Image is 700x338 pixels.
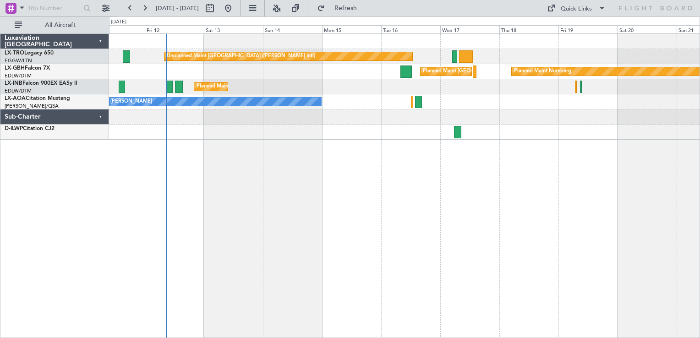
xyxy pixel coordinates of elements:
div: Tue 16 [381,25,440,33]
div: Fri 19 [558,25,618,33]
div: Sat 20 [618,25,677,33]
div: Quick Links [561,5,592,14]
a: LX-GBHFalcon 7X [5,65,50,71]
a: [PERSON_NAME]/QSA [5,103,59,109]
span: LX-GBH [5,65,25,71]
div: Wed 17 [440,25,499,33]
button: Quick Links [542,1,610,16]
button: Refresh [313,1,368,16]
div: [DATE] [111,18,126,26]
span: LX-AOA [5,96,26,101]
a: D-ILWPCitation CJ2 [5,126,55,131]
input: Trip Number [28,1,81,15]
span: D-ILWP [5,126,23,131]
div: No Crew [PERSON_NAME] [88,95,152,109]
div: Unplanned Maint [GEOGRAPHIC_DATA] ([PERSON_NAME] Intl) [167,49,315,63]
a: EDLW/DTM [5,72,32,79]
a: LX-AOACitation Mustang [5,96,70,101]
div: Planned Maint [GEOGRAPHIC_DATA] ([GEOGRAPHIC_DATA]) [197,80,341,93]
span: [DATE] - [DATE] [156,4,199,12]
span: LX-INB [5,81,22,86]
button: All Aircraft [10,18,99,33]
div: Sun 14 [263,25,322,33]
div: Mon 15 [322,25,381,33]
a: EDLW/DTM [5,87,32,94]
div: Sat 13 [204,25,263,33]
a: EGGW/LTN [5,57,32,64]
a: LX-INBFalcon 900EX EASy II [5,81,77,86]
span: All Aircraft [24,22,97,28]
div: Planned Maint [GEOGRAPHIC_DATA] ([GEOGRAPHIC_DATA]) [423,65,567,78]
a: LX-TROLegacy 650 [5,50,54,56]
div: Thu 11 [86,25,145,33]
div: Fri 12 [145,25,204,33]
span: Refresh [327,5,365,11]
div: Thu 18 [499,25,558,33]
span: LX-TRO [5,50,24,56]
div: Planned Maint Nurnberg [514,65,571,78]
